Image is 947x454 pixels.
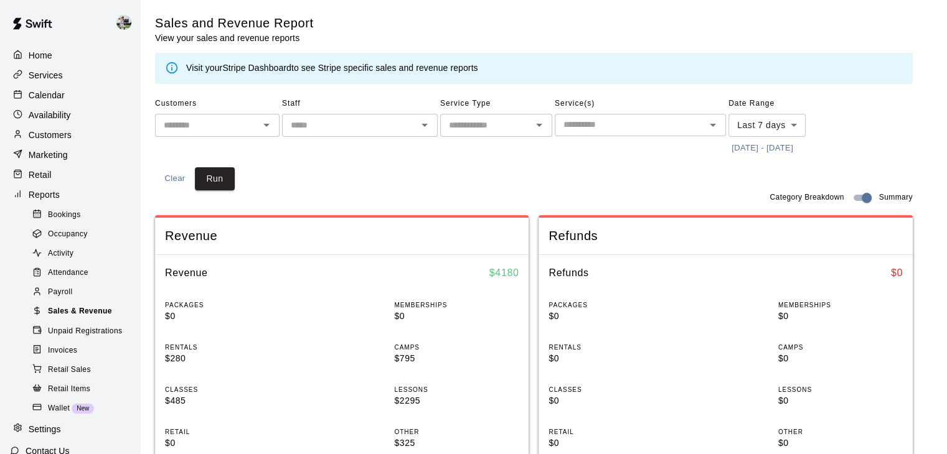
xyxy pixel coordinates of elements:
a: Services [10,66,130,85]
span: Bookings [48,209,81,221]
p: Reports [29,188,60,201]
span: Wallet [48,402,70,415]
div: WalletNew [30,400,135,417]
a: Occupancy [30,225,140,244]
p: $0 [549,437,673,450]
span: Service Type [440,94,552,114]
div: Invoices [30,342,135,359]
a: Retail [10,165,130,184]
div: Retail Items [30,381,135,398]
span: Payroll [48,286,72,299]
p: $0 [549,310,673,323]
h6: Revenue [165,265,208,281]
p: Marketing [29,149,68,161]
h6: $ 4180 [489,265,519,281]
div: Payroll [30,284,135,301]
div: Occupancy [30,226,135,243]
button: Open [530,116,548,134]
div: Sales & Revenue [30,303,135,320]
a: Payroll [30,283,140,302]
h6: $ 0 [891,265,903,281]
span: Customers [155,94,280,114]
span: Invoices [48,345,77,357]
a: Home [10,46,130,65]
h6: Refunds [549,265,588,281]
p: CLASSES [165,385,290,394]
a: Bookings [30,205,140,225]
a: Stripe Dashboard [222,63,291,73]
a: Settings [10,420,130,438]
p: $0 [778,437,903,450]
div: Visit your to see Stripe specific sales and revenue reports [186,62,478,75]
a: Sales & Revenue [30,302,140,322]
span: Attendance [48,267,88,279]
button: Open [704,116,722,134]
span: Retail Items [48,383,90,396]
button: [DATE] - [DATE] [728,139,796,158]
button: Run [195,167,235,190]
span: Activity [48,248,73,260]
p: $325 [394,437,519,450]
p: RENTALS [549,343,673,352]
button: Clear [155,167,195,190]
span: Category Breakdown [770,192,844,204]
span: Unpaid Registrations [48,325,122,338]
span: Sales & Revenue [48,305,112,318]
p: Home [29,49,52,62]
div: Availability [10,106,130,124]
p: $485 [165,394,290,407]
p: View your sales and revenue reports [155,32,314,44]
p: $0 [778,394,903,407]
a: Marketing [10,146,130,164]
div: Unpaid Registrations [30,323,135,340]
a: Reports [10,185,130,204]
p: $0 [394,310,519,323]
p: $795 [394,352,519,365]
p: $280 [165,352,290,365]
span: Service(s) [555,94,726,114]
span: New [72,405,94,412]
span: Summary [879,192,913,204]
p: PACKAGES [549,300,673,310]
div: Bookings [30,206,135,224]
p: Services [29,69,63,81]
p: LESSONS [778,385,903,394]
a: Calendar [10,86,130,104]
p: $0 [165,310,290,323]
p: Customers [29,129,72,141]
p: RENTALS [165,343,290,352]
div: Activity [30,245,135,262]
p: MEMBERSHIPS [394,300,519,310]
p: Retail [29,169,52,181]
a: Activity [30,244,140,264]
span: Retail Sales [48,364,91,376]
span: Staff [282,94,438,114]
button: Open [258,116,275,134]
p: $0 [778,352,903,365]
p: $0 [165,437,290,450]
a: Retail Sales [30,360,140,379]
p: PACKAGES [165,300,290,310]
p: CAMPS [394,343,519,352]
a: Attendance [30,264,140,283]
p: Settings [29,423,61,435]
span: Refunds [549,228,902,244]
p: $0 [778,310,903,323]
a: Customers [10,126,130,144]
div: Matt Hill [114,10,140,35]
div: Retail Sales [30,361,135,379]
p: OTHER [778,427,903,437]
button: Open [416,116,433,134]
p: OTHER [394,427,519,437]
img: Matt Hill [116,15,131,30]
div: Last 7 days [728,114,806,137]
p: LESSONS [394,385,519,394]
